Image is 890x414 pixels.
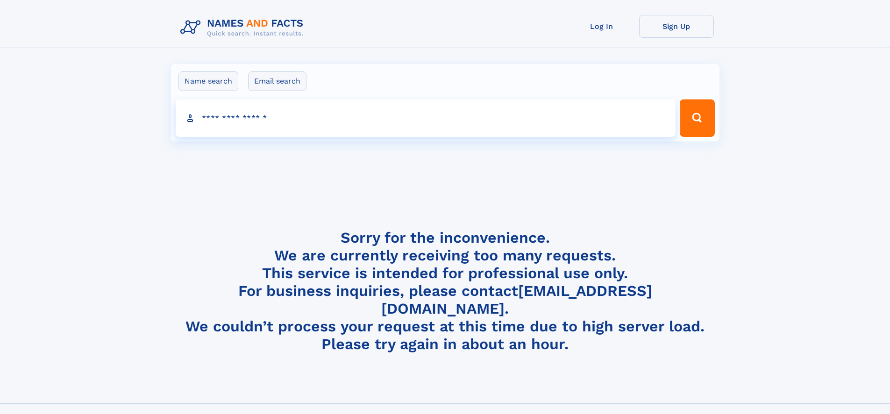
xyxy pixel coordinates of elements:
[178,71,238,91] label: Name search
[177,15,311,40] img: Logo Names and Facts
[680,99,714,137] button: Search Button
[381,282,652,317] a: [EMAIL_ADDRESS][DOMAIN_NAME]
[564,15,639,38] a: Log In
[248,71,306,91] label: Email search
[176,99,676,137] input: search input
[177,229,714,353] h4: Sorry for the inconvenience. We are currently receiving too many requests. This service is intend...
[639,15,714,38] a: Sign Up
